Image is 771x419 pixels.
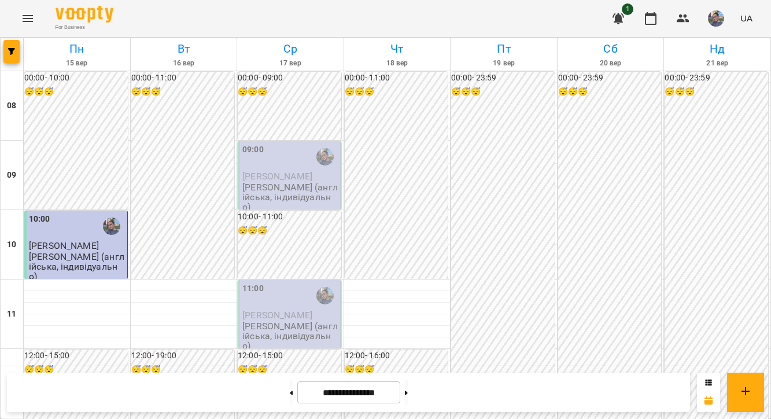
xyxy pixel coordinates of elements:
[239,58,342,69] h6: 17 вер
[316,148,334,166] img: Павленко Світлана (а)
[7,169,16,182] h6: 09
[29,252,125,282] p: [PERSON_NAME] (англійська, індивідуально)
[665,72,768,84] h6: 00:00 - 23:59
[740,12,752,24] span: UA
[559,40,662,58] h6: Сб
[238,86,341,98] h6: 😴😴😴
[345,72,448,84] h6: 00:00 - 11:00
[7,308,16,321] h6: 11
[238,211,341,223] h6: 10:00 - 11:00
[242,321,338,351] p: [PERSON_NAME] (англійська, індивідуально)
[7,238,16,251] h6: 10
[451,86,555,98] h6: 😴😴😴
[25,58,128,69] h6: 15 вер
[451,72,555,84] h6: 00:00 - 23:59
[345,363,448,376] h6: 😴😴😴
[238,363,341,376] h6: 😴😴😴
[345,86,448,98] h6: 😴😴😴
[622,3,633,15] span: 1
[24,86,128,98] h6: 😴😴😴
[103,218,120,235] img: Павленко Світлана (а)
[24,350,128,362] h6: 12:00 - 15:00
[239,40,342,58] h6: Ср
[452,58,555,69] h6: 19 вер
[7,100,16,112] h6: 08
[131,363,235,376] h6: 😴😴😴
[132,40,235,58] h6: Вт
[56,24,113,31] span: For Business
[666,58,769,69] h6: 21 вер
[559,58,662,69] h6: 20 вер
[558,72,662,84] h6: 00:00 - 23:59
[132,58,235,69] h6: 16 вер
[238,225,341,237] h6: 😴😴😴
[29,213,50,226] label: 10:00
[56,6,113,23] img: Voopty Logo
[131,86,235,98] h6: 😴😴😴
[24,363,128,376] h6: 😴😴😴
[708,10,724,27] img: 12e81ef5014e817b1a9089eb975a08d3.jpeg
[14,5,42,32] button: Menu
[238,72,341,84] h6: 00:00 - 09:00
[345,350,448,362] h6: 12:00 - 16:00
[25,40,128,58] h6: Пн
[346,58,449,69] h6: 18 вер
[242,282,264,295] label: 11:00
[666,40,769,58] h6: Нд
[558,86,662,98] h6: 😴😴😴
[131,350,235,362] h6: 12:00 - 19:00
[242,171,312,182] span: [PERSON_NAME]
[346,40,449,58] h6: Чт
[238,350,341,362] h6: 12:00 - 15:00
[131,72,235,84] h6: 00:00 - 11:00
[24,72,128,84] h6: 00:00 - 10:00
[242,310,312,321] span: [PERSON_NAME]
[736,8,757,29] button: UA
[316,287,334,304] img: Павленко Світлана (а)
[29,240,99,251] span: [PERSON_NAME]
[242,182,338,212] p: [PERSON_NAME] (англійська, індивідуально)
[665,86,768,98] h6: 😴😴😴
[242,144,264,156] label: 09:00
[452,40,555,58] h6: Пт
